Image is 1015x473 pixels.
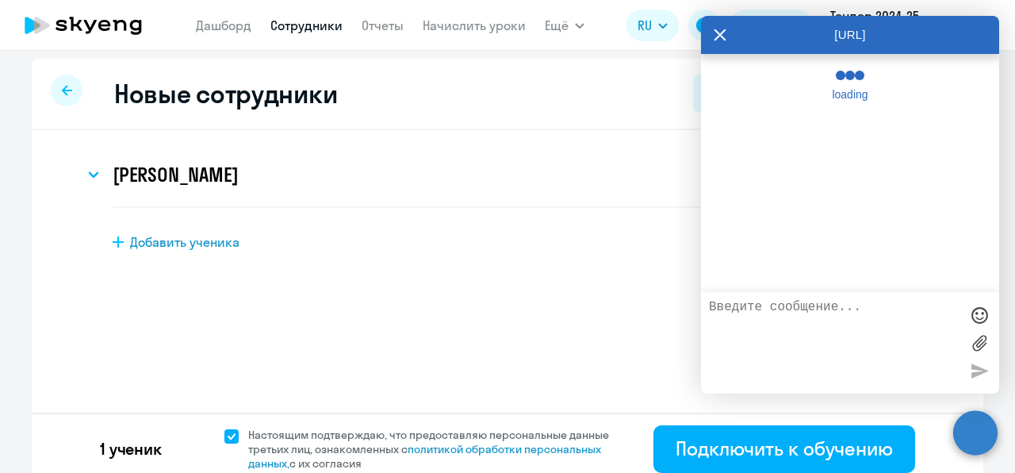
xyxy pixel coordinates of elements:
[676,436,893,461] div: Подключить к обучению
[362,17,404,33] a: Отчеты
[967,331,991,355] label: Лимит 10 файлов
[114,78,337,110] h2: Новые сотрудники
[693,75,815,113] button: Очистить все
[270,17,343,33] a: Сотрудники
[130,233,239,251] span: Добавить ученика
[113,162,238,187] h3: [PERSON_NAME]
[423,17,526,33] a: Начислить уроки
[248,442,601,471] a: политикой обработки персональных данных,
[638,16,652,35] span: RU
[822,88,878,101] span: loading
[626,10,679,41] button: RU
[830,6,978,44] p: Тендер 2024-25 Постоплата, [GEOGRAPHIC_DATA], ООО
[822,6,1002,44] button: Тендер 2024-25 Постоплата, [GEOGRAPHIC_DATA], ООО
[545,16,569,35] span: Ещё
[100,438,162,460] p: 1 ученик
[196,17,251,33] a: Дашборд
[248,428,628,471] span: Настоящим подтверждаю, что предоставляю персональные данные третьих лиц, ознакомленных с с их сог...
[653,425,915,473] button: Подключить к обучению
[545,10,584,41] button: Ещё
[730,10,813,41] button: Балансbalance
